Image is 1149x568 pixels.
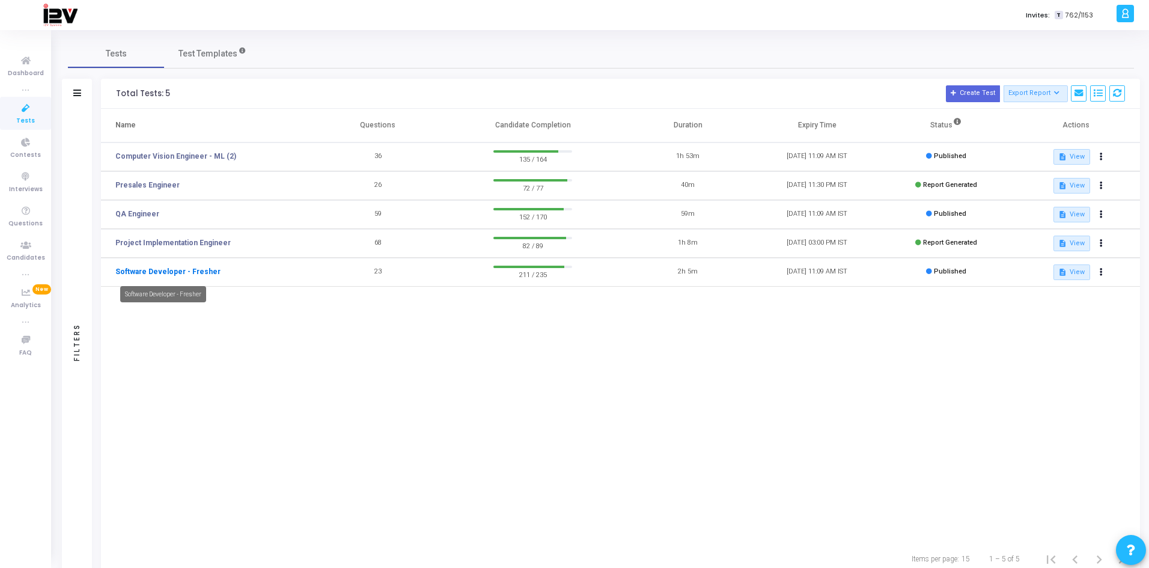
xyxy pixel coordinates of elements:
span: 82 / 89 [493,239,572,251]
div: 1 – 5 of 5 [989,554,1020,564]
a: Project Implementation Engineer [115,237,231,248]
td: 1h 53m [623,142,752,171]
div: Software Developer - Fresher [120,286,206,302]
a: Computer Vision Engineer - ML (2) [115,151,236,162]
a: Presales Engineer [115,180,180,191]
span: Tests [16,116,35,126]
span: Report Generated [923,181,977,189]
span: Analytics [11,301,41,311]
div: Total Tests: 5 [116,89,170,99]
a: Software Developer - Fresher [115,266,221,277]
span: 152 / 170 [493,210,572,222]
th: Actions [1011,109,1140,142]
span: Tests [106,47,127,60]
td: 26 [313,171,442,200]
mat-icon: description [1058,153,1067,161]
span: New [32,284,51,295]
span: Contests [10,150,41,160]
button: Create Test [946,85,1000,102]
mat-icon: description [1058,239,1067,248]
th: Status [882,109,1011,142]
td: 36 [313,142,442,171]
th: Expiry Time [752,109,882,142]
span: FAQ [19,348,32,358]
td: [DATE] 03:00 PM IST [752,229,882,258]
th: Name [101,109,313,142]
a: QA Engineer [115,209,159,219]
mat-icon: description [1058,268,1067,276]
label: Invites: [1026,10,1050,20]
td: [DATE] 11:30 PM IST [752,171,882,200]
button: View [1053,236,1090,251]
td: 40m [623,171,752,200]
th: Candidate Completion [442,109,623,142]
th: Questions [313,109,442,142]
span: Dashboard [8,69,44,79]
button: View [1053,264,1090,280]
span: Published [934,210,966,218]
td: 1h 8m [623,229,752,258]
span: Published [934,267,966,275]
td: 2h 5m [623,258,752,287]
button: View [1053,149,1090,165]
span: Report Generated [923,239,977,246]
span: 72 / 77 [493,182,572,194]
td: [DATE] 11:09 AM IST [752,200,882,229]
mat-icon: description [1058,210,1067,219]
span: T [1055,11,1062,20]
td: 59 [313,200,442,229]
span: 211 / 235 [493,268,572,280]
button: View [1053,207,1090,222]
td: [DATE] 11:09 AM IST [752,258,882,287]
td: 68 [313,229,442,258]
div: Items per page: [912,554,959,564]
span: Interviews [9,185,43,195]
div: Filters [72,276,82,408]
button: View [1053,178,1090,194]
span: 762/1153 [1065,10,1093,20]
button: Export Report [1004,85,1068,102]
span: Test Templates [178,47,237,60]
span: Published [934,152,966,160]
th: Duration [623,109,752,142]
span: Candidates [7,253,45,263]
div: 15 [962,554,970,564]
mat-icon: description [1058,182,1067,190]
img: logo [43,3,78,27]
td: 23 [313,258,442,287]
span: Questions [8,219,43,229]
span: 135 / 164 [493,153,572,165]
td: 59m [623,200,752,229]
td: [DATE] 11:09 AM IST [752,142,882,171]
